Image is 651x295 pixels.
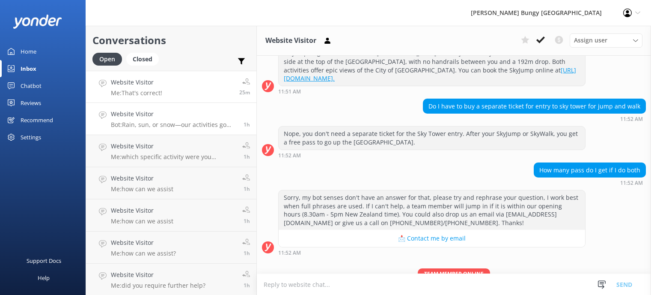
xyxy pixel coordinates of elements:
[284,66,576,83] a: [URL][DOMAIN_NAME].
[86,135,256,167] a: Website VisitorMe:which specific activity were you referring to?1h
[126,54,163,63] a: Closed
[111,185,173,193] p: Me: how can we assist
[21,43,36,60] div: Home
[265,35,316,46] h3: Website Visitor
[111,109,237,119] h4: Website Visitor
[278,89,301,94] strong: 11:51 AM
[278,250,301,256] strong: 11:52 AM
[620,117,643,122] strong: 11:52 AM
[126,53,159,66] div: Closed
[13,15,62,29] img: yonder-white-logo.png
[111,141,236,151] h4: Website Visitor
[86,232,256,264] a: Website VisitorMe:how can we assist?1h
[38,269,50,286] div: Help
[92,54,126,63] a: Open
[244,121,250,128] span: Oct 10 2025 11:21am (UTC +13:00) Pacific/Auckland
[111,174,173,183] h4: Website Visitor
[111,270,205,280] h4: Website Visitor
[111,238,176,247] h4: Website Visitor
[239,89,250,96] span: Oct 10 2025 12:19pm (UTC +13:00) Pacific/Auckland
[279,230,585,247] button: 📩 Contact me by email
[86,167,256,199] a: Website VisitorMe:how can we assist1h
[278,88,586,94] div: Oct 10 2025 11:51am (UTC +13:00) Pacific/Auckland
[86,103,256,135] a: Website VisitorBot:Rain, sun, or snow—our activities go ahead in most weather conditions, and it ...
[279,126,585,149] div: Nope, you don't need a separate ticket for the Sky Tower entry. After your SkyJump or SkyWalk, yo...
[21,77,42,94] div: Chatbot
[111,89,162,97] p: Me: That's correct!
[92,53,122,66] div: Open
[86,199,256,232] a: Website VisitorMe:how can we assist1h
[423,116,646,122] div: Oct 10 2025 11:52am (UTC +13:00) Pacific/Auckland
[574,36,607,45] span: Assign user
[21,129,41,146] div: Settings
[111,78,162,87] h4: Website Visitor
[279,38,585,86] div: The Auckland SkyJump is a leap from NZ’s highest building, giving you 11 seconds of pure adrenali...
[244,217,250,225] span: Oct 10 2025 10:59am (UTC +13:00) Pacific/Auckland
[278,152,586,158] div: Oct 10 2025 11:52am (UTC +13:00) Pacific/Auckland
[111,153,236,161] p: Me: which specific activity were you referring to?
[418,268,490,279] span: Team member online
[27,252,61,269] div: Support Docs
[244,250,250,257] span: Oct 10 2025 10:58am (UTC +13:00) Pacific/Auckland
[21,111,53,129] div: Recommend
[244,153,250,160] span: Oct 10 2025 10:59am (UTC +13:00) Pacific/Auckland
[244,185,250,193] span: Oct 10 2025 10:59am (UTC +13:00) Pacific/Auckland
[111,206,173,215] h4: Website Visitor
[21,60,36,77] div: Inbox
[620,181,643,186] strong: 11:52 AM
[278,153,301,158] strong: 11:52 AM
[111,282,205,289] p: Me: did you require further help?
[278,250,586,256] div: Oct 10 2025 11:52am (UTC +13:00) Pacific/Auckland
[111,121,237,129] p: Bot: Rain, sun, or snow—our activities go ahead in most weather conditions, and it makes for an e...
[111,217,173,225] p: Me: how can we assist
[92,32,250,48] h2: Conversations
[21,94,41,111] div: Reviews
[570,33,642,47] div: Assign User
[534,163,645,178] div: How many pass do I get if I do both
[111,250,176,257] p: Me: how can we assist?
[423,99,645,114] div: Do I have to buy a separate ticket for entry to sky tower for jump and walk
[534,180,646,186] div: Oct 10 2025 11:52am (UTC +13:00) Pacific/Auckland
[244,282,250,289] span: Oct 10 2025 10:57am (UTC +13:00) Pacific/Auckland
[279,190,585,230] div: Sorry, my bot senses don't have an answer for that, please try and rephrase your question, I work...
[86,71,256,103] a: Website VisitorMe:That's correct!25m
